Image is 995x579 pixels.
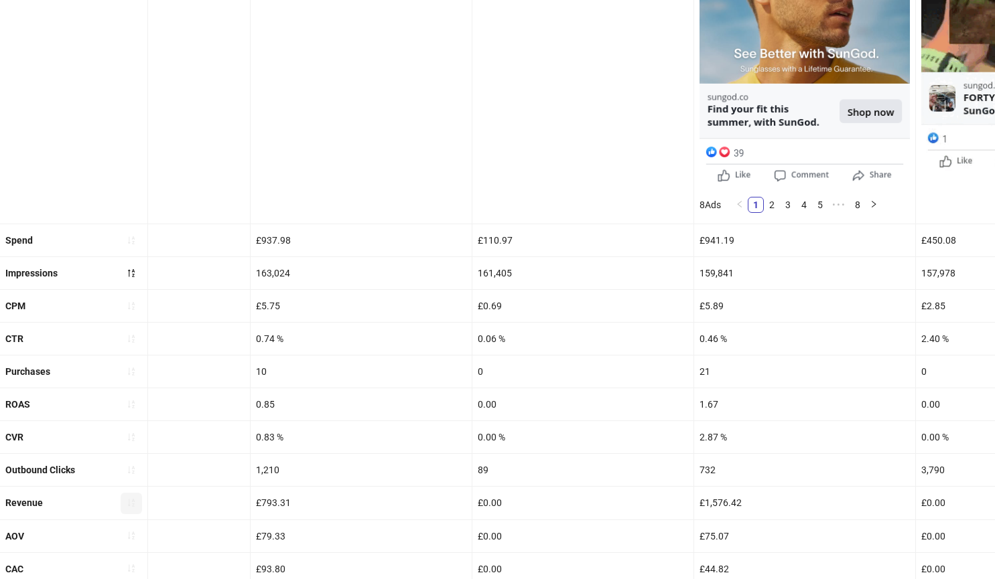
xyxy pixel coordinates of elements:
[5,235,33,246] b: Spend
[780,197,796,213] li: 3
[472,290,693,322] div: £0.69
[472,355,693,388] div: 0
[5,432,23,442] b: CVR
[828,197,850,213] span: •••
[127,564,136,573] span: sort-ascending
[694,257,915,289] div: 159,841
[870,200,878,208] span: right
[812,197,828,213] li: 5
[5,268,58,278] b: Impressions
[736,200,744,208] span: left
[472,421,693,453] div: 0.00 %
[5,497,43,508] b: Revenue
[127,367,136,376] span: sort-ascending
[796,197,812,213] li: 4
[127,301,136,311] span: sort-ascending
[866,197,882,213] button: right
[5,301,25,311] b: CPM
[472,520,693,552] div: £0.00
[127,334,136,343] span: sort-ascending
[127,498,136,507] span: sort-ascending
[251,388,472,420] div: 0.85
[251,257,472,289] div: 163,024
[127,400,136,409] span: sort-ascending
[472,224,693,256] div: £110.97
[127,268,136,278] span: sort-descending
[251,487,472,519] div: £793.31
[828,197,850,213] li: Next 5 Pages
[850,197,866,213] li: 8
[694,355,915,388] div: 21
[694,454,915,486] div: 732
[694,520,915,552] div: £75.07
[5,564,23,574] b: CAC
[850,197,865,212] a: 8
[5,465,75,475] b: Outbound Clicks
[748,197,764,213] li: 1
[127,432,136,442] span: sort-ascending
[5,366,50,377] b: Purchases
[127,236,136,245] span: sort-ascending
[251,323,472,355] div: 0.74 %
[251,290,472,322] div: £5.75
[797,197,811,212] a: 4
[472,323,693,355] div: 0.06 %
[251,421,472,453] div: 0.83 %
[251,520,472,552] div: £79.33
[251,454,472,486] div: 1,210
[700,199,721,210] span: 8 Ads
[781,197,795,212] a: 3
[127,465,136,475] span: sort-ascending
[732,197,748,213] button: left
[5,531,24,542] b: AOV
[5,399,30,410] b: ROAS
[748,197,763,212] a: 1
[764,197,780,213] li: 2
[694,290,915,322] div: £5.89
[472,257,693,289] div: 161,405
[5,333,23,344] b: CTR
[472,487,693,519] div: £0.00
[694,421,915,453] div: 2.87 %
[251,224,472,256] div: £937.98
[866,197,882,213] li: Next Page
[694,323,915,355] div: 0.46 %
[765,197,779,212] a: 2
[251,355,472,388] div: 10
[694,487,915,519] div: £1,576.42
[732,197,748,213] li: Previous Page
[472,454,693,486] div: 89
[694,388,915,420] div: 1.67
[813,197,827,212] a: 5
[127,531,136,540] span: sort-ascending
[472,388,693,420] div: 0.00
[694,224,915,256] div: £941.19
